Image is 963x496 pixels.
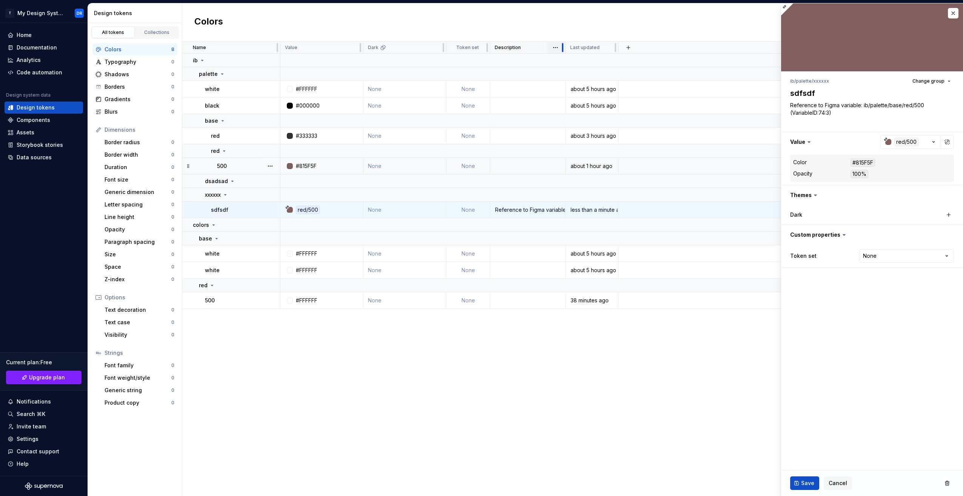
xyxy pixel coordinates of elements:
[105,374,171,382] div: Font weight/style
[102,397,177,409] a: Product copy0
[17,435,38,443] div: Settings
[105,188,171,196] div: Generic dimension
[199,235,212,242] p: base
[363,292,446,309] td: None
[105,108,171,116] div: Blurs
[296,162,317,170] div: #815F5F
[171,177,174,183] div: 0
[94,9,179,17] div: Design tokens
[566,102,618,109] div: about 5 hours ago
[363,262,446,279] td: None
[801,479,814,487] span: Save
[296,297,317,304] div: #FFFFFF
[105,71,171,78] div: Shadows
[205,177,228,185] p: dsadsad
[566,297,618,304] div: 38 minutes ago
[105,362,171,369] div: Font family
[5,42,83,54] a: Documentation
[171,375,174,381] div: 0
[105,276,171,283] div: Z-index
[217,162,227,170] p: 500
[5,126,83,139] a: Assets
[17,460,29,468] div: Help
[17,9,66,17] div: My Design System
[102,186,177,198] a: Generic dimension0
[17,129,34,136] div: Assets
[105,349,174,357] div: Strings
[105,294,174,301] div: Options
[171,189,174,195] div: 0
[912,78,945,84] span: Change group
[5,151,83,163] a: Data sources
[171,71,174,77] div: 0
[5,114,83,126] a: Components
[102,329,177,341] a: Visibility0
[17,154,52,161] div: Data sources
[105,126,174,134] div: Dimensions
[5,445,83,457] button: Contact support
[363,97,446,114] td: None
[296,85,317,93] div: #FFFFFF
[5,139,83,151] a: Storybook stories
[194,15,223,29] h2: Colors
[566,266,618,274] div: about 5 hours ago
[813,78,829,84] li: xxxxxx
[199,70,218,78] p: palette
[793,170,812,177] div: Opacity
[17,410,45,418] div: Search ⌘K
[570,45,600,51] p: Last updated
[5,66,83,79] a: Code automation
[205,191,221,199] p: xxxxxx
[566,132,618,140] div: about 3 hours ago
[789,86,952,100] textarea: sdfsdf
[796,78,812,84] li: palette
[102,174,177,186] a: Font size0
[102,384,177,396] a: Generic string0
[5,408,83,420] button: Search ⌘K
[77,10,82,16] div: DR
[171,332,174,338] div: 0
[92,68,177,80] a: Shadows0
[138,29,176,35] div: Collections
[25,482,63,490] svg: Supernova Logo
[6,359,82,366] div: Current plan : Free
[790,78,794,84] li: ib
[105,387,171,394] div: Generic string
[17,44,57,51] div: Documentation
[446,158,490,174] td: None
[102,199,177,211] a: Letter spacing0
[193,57,198,64] p: ib
[171,164,174,170] div: 0
[105,226,171,233] div: Opacity
[211,147,220,155] p: red
[446,262,490,279] td: None
[102,136,177,148] a: Border radius0
[92,43,177,55] a: Colors8
[171,387,174,393] div: 0
[446,81,490,97] td: None
[105,263,171,271] div: Space
[171,96,174,102] div: 0
[824,476,852,490] button: Cancel
[6,371,82,384] a: Upgrade plan
[5,102,83,114] a: Design tokens
[171,46,174,52] div: 8
[17,141,63,149] div: Storybook stories
[790,476,819,490] button: Save
[193,221,209,229] p: colors
[211,206,228,214] p: sdfsdf
[102,248,177,260] a: Size0
[105,163,171,171] div: Duration
[363,158,446,174] td: None
[171,59,174,65] div: 0
[812,78,813,84] li: /
[102,261,177,273] a: Space0
[105,58,171,66] div: Typography
[17,448,59,455] div: Contact support
[102,161,177,173] a: Duration0
[92,93,177,105] a: Gradients0
[829,479,847,487] span: Cancel
[171,264,174,270] div: 0
[909,76,954,86] button: Change group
